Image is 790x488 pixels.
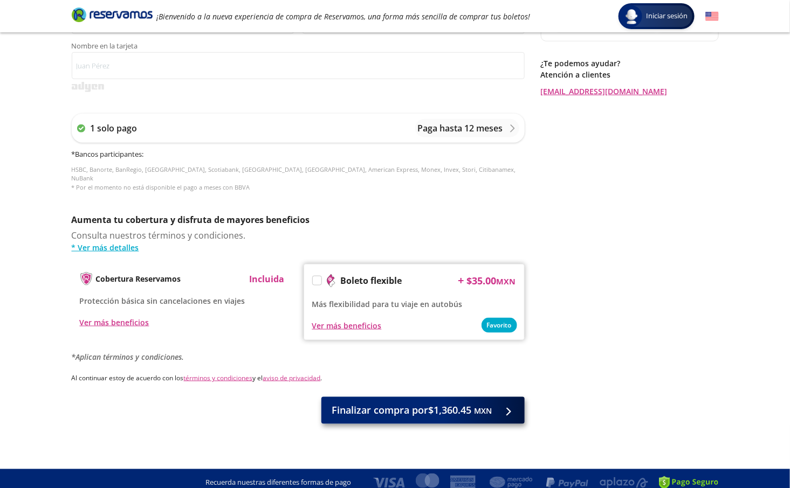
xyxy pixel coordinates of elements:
[184,373,253,382] a: términos y condiciones
[72,82,104,92] img: svg+xml;base64,PD94bWwgdmVyc2lvbj0iMS4wIiBlbmNvZGluZz0iVVRGLTgiPz4KPHN2ZyB3aWR0aD0iMzk2cHgiIGhlaW...
[705,10,719,23] button: English
[497,276,516,287] small: MXN
[72,6,153,23] i: Brand Logo
[418,122,503,135] p: Paga hasta 12 meses
[72,149,525,160] h6: * Bancos participantes :
[72,213,525,226] p: Aumenta tu cobertura y disfruta de mayores beneficios
[475,406,492,416] small: MXN
[312,299,463,309] span: Más flexibilidad para tu viaje en autobús
[458,273,464,289] p: +
[80,317,149,328] button: Ver más beneficios
[467,274,516,288] span: $ 35.00
[263,373,321,382] a: aviso de privacidad
[96,273,181,284] p: Cobertura Reservamos
[321,397,525,424] button: Finalizar compra por$1,360.45 MXN
[541,69,719,80] p: Atención a clientes
[72,229,525,253] div: Consulta nuestros términos y condiciones.
[250,273,285,285] p: Incluida
[72,183,250,191] span: * Por el momento no está disponible el pago a meses con BBVA
[642,11,692,22] span: Iniciar sesión
[72,165,525,192] p: HSBC, Banorte, BanRegio, [GEOGRAPHIC_DATA], Scotiabank, [GEOGRAPHIC_DATA], [GEOGRAPHIC_DATA], Ame...
[80,296,245,306] span: Protección básica sin cancelaciones en viajes
[72,373,525,383] p: Al continuar estoy de acuerdo con los y el .
[72,242,525,253] a: * Ver más detalles
[157,11,531,22] em: ¡Bienvenido a la nueva experiencia de compra de Reservamos, una forma más sencilla de comprar tus...
[72,43,525,52] span: Nombre en la tarjeta
[312,320,382,331] button: Ver más beneficios
[72,52,525,79] input: Nombre en la tarjeta
[72,6,153,26] a: Brand Logo
[541,86,719,97] a: [EMAIL_ADDRESS][DOMAIN_NAME]
[91,122,138,135] p: 1 solo pago
[541,58,719,69] p: ¿Te podemos ayudar?
[341,274,402,287] p: Boleto flexible
[332,403,492,418] span: Finalizar compra por $1,360.45
[72,351,525,362] p: *Aplican términos y condiciones.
